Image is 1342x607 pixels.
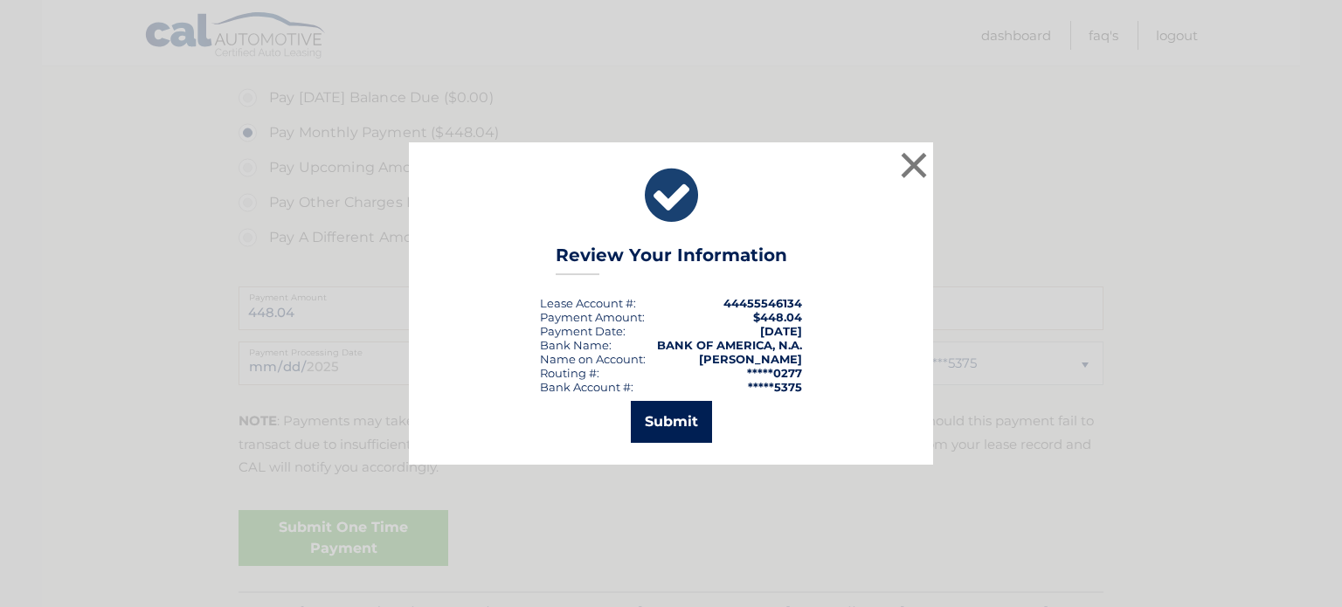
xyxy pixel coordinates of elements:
[540,352,646,366] div: Name on Account:
[657,338,802,352] strong: BANK OF AMERICA, N.A.
[540,310,645,324] div: Payment Amount:
[540,366,599,380] div: Routing #:
[631,401,712,443] button: Submit
[540,296,636,310] div: Lease Account #:
[723,296,802,310] strong: 44455546134
[540,338,612,352] div: Bank Name:
[540,324,623,338] span: Payment Date
[540,324,626,338] div: :
[540,380,633,394] div: Bank Account #:
[896,148,931,183] button: ×
[556,245,787,275] h3: Review Your Information
[699,352,802,366] strong: [PERSON_NAME]
[760,324,802,338] span: [DATE]
[753,310,802,324] span: $448.04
